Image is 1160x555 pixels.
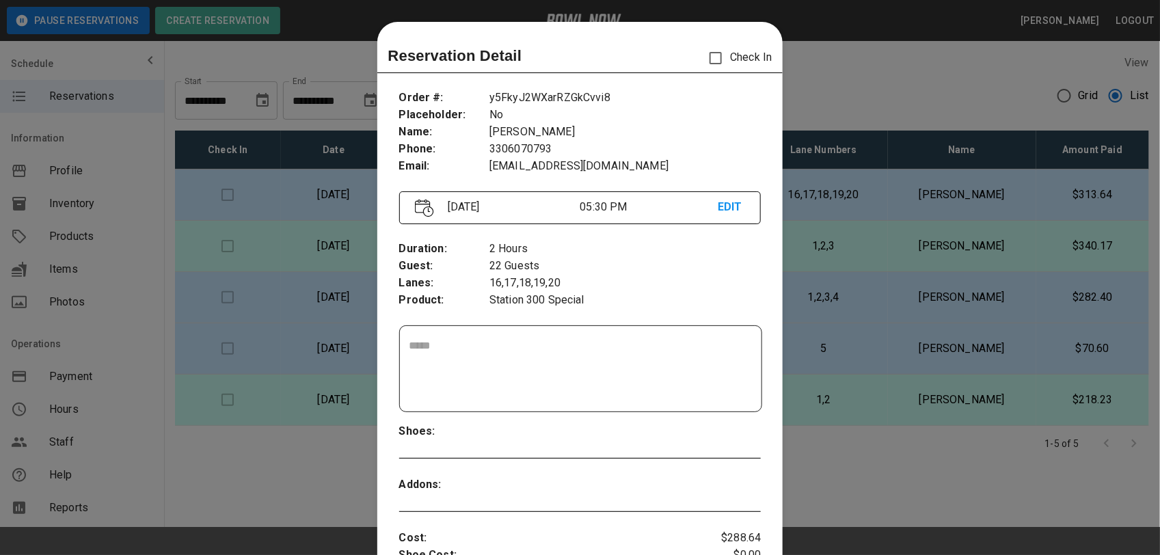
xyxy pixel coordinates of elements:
[442,199,580,215] p: [DATE]
[701,530,761,547] p: $288.64
[399,158,489,175] p: Email :
[415,199,434,217] img: Vector
[489,241,761,258] p: 2 Hours
[580,199,718,215] p: 05:30 PM
[489,90,761,107] p: y5FkyJ2WXarRZGkCvvi8
[399,107,489,124] p: Placeholder :
[701,44,772,72] p: Check In
[399,90,489,107] p: Order # :
[399,124,489,141] p: Name :
[399,275,489,292] p: Lanes :
[399,292,489,309] p: Product :
[489,275,761,292] p: 16,17,18,19,20
[399,258,489,275] p: Guest :
[399,530,701,547] p: Cost :
[489,292,761,309] p: Station 300 Special
[388,44,522,67] p: Reservation Detail
[399,241,489,258] p: Duration :
[399,141,489,158] p: Phone :
[399,423,489,440] p: Shoes :
[489,124,761,141] p: [PERSON_NAME]
[718,199,745,216] p: EDIT
[489,141,761,158] p: 3306070793
[489,158,761,175] p: [EMAIL_ADDRESS][DOMAIN_NAME]
[399,476,489,493] p: Addons :
[489,258,761,275] p: 22 Guests
[489,107,761,124] p: No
